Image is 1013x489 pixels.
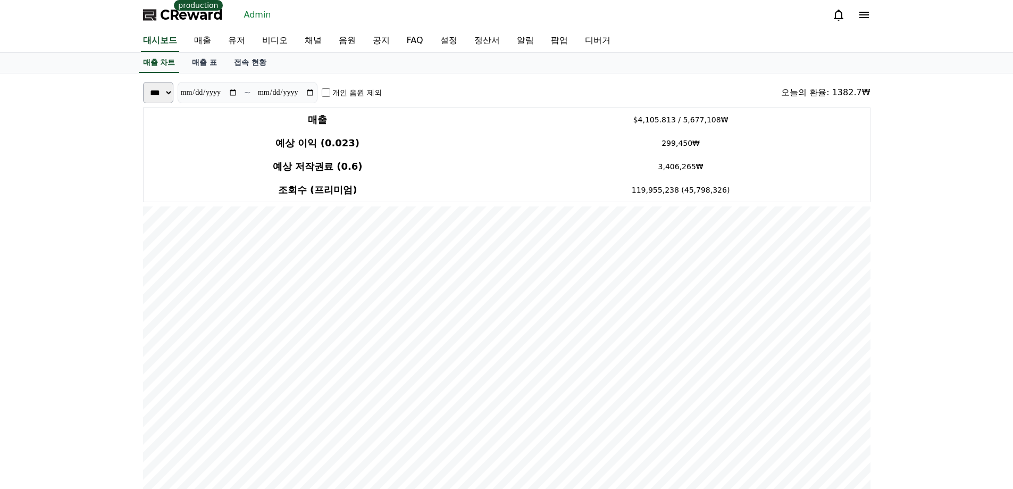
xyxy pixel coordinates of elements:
a: 디버거 [576,30,619,52]
a: 대시보드 [141,30,179,52]
span: CReward [160,6,223,23]
a: 음원 [330,30,364,52]
h4: 조회수 (프리미엄) [148,183,488,197]
a: 채널 [296,30,330,52]
h4: 예상 저작권료 (0.6) [148,159,488,174]
p: ~ [244,86,251,99]
a: 팝업 [542,30,576,52]
a: 접속 현황 [225,53,275,73]
td: 299,450₩ [492,131,870,155]
h4: 매출 [148,112,488,127]
a: 유저 [220,30,254,52]
label: 개인 음원 제외 [332,87,382,98]
a: FAQ [398,30,432,52]
a: 설정 [432,30,466,52]
a: 매출 표 [183,53,225,73]
h4: 예상 이익 (0.023) [148,136,488,151]
a: 매출 차트 [139,53,180,73]
a: 공지 [364,30,398,52]
a: 정산서 [466,30,508,52]
a: Admin [240,6,275,23]
a: CReward [143,6,223,23]
div: 오늘의 환율: 1382.7₩ [781,86,870,99]
td: 119,955,238 (45,798,326) [492,178,870,202]
td: $4,105.813 / 5,677,108₩ [492,108,870,132]
a: 비디오 [254,30,296,52]
a: 알림 [508,30,542,52]
td: 3,406,265₩ [492,155,870,178]
a: 매출 [186,30,220,52]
